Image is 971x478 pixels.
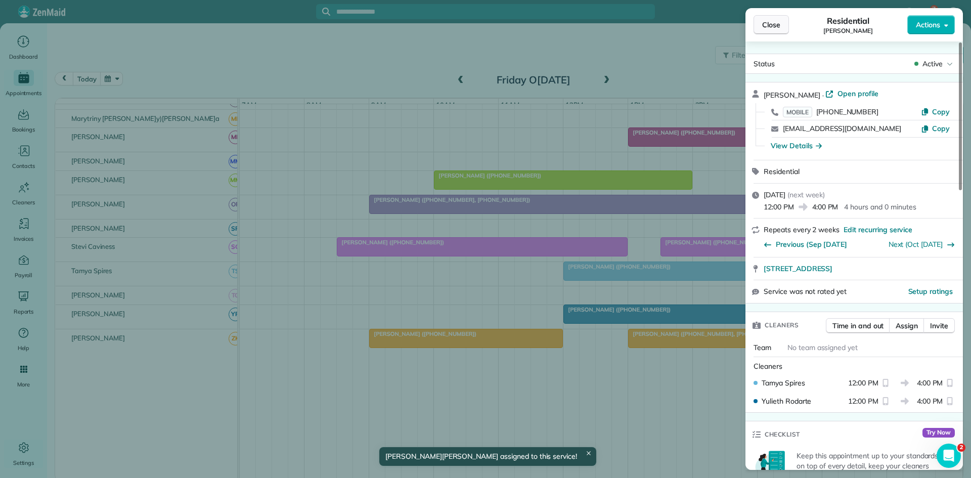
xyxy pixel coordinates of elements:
[922,59,943,69] span: Active
[754,15,789,34] button: Close
[825,89,878,99] a: Open profile
[762,378,805,388] span: Tamya Spires
[827,15,870,27] span: Residential
[889,240,943,249] a: Next (Oct [DATE]
[765,429,800,440] span: Checklist
[896,321,918,331] span: Assign
[908,286,953,296] button: Setup ratings
[379,447,596,466] div: [PERSON_NAME][PERSON_NAME] assigned to this service!
[764,202,794,212] span: 12:00 PM
[957,444,965,452] span: 2
[764,264,957,274] a: [STREET_ADDRESS]
[908,287,953,296] span: Setup ratings
[787,190,825,199] span: ( next week )
[923,318,955,333] button: Invite
[771,141,822,151] button: View Details
[820,91,826,99] span: ·
[932,107,950,116] span: Copy
[765,320,799,330] span: Cleaners
[764,264,832,274] span: [STREET_ADDRESS]
[921,107,950,117] button: Copy
[889,318,924,333] button: Assign
[917,378,943,388] span: 4:00 PM
[932,124,950,133] span: Copy
[762,396,811,406] span: Yulieth Rodarte
[848,396,878,406] span: 12:00 PM
[764,225,840,234] span: Repeats every 2 weeks
[776,239,847,249] span: Previous (Sep [DATE]
[764,167,800,176] span: Residential
[848,378,878,388] span: 12:00 PM
[917,396,943,406] span: 4:00 PM
[812,202,838,212] span: 4:00 PM
[816,107,878,116] span: [PHONE_NUMBER]
[783,124,901,133] a: [EMAIL_ADDRESS][DOMAIN_NAME]
[783,107,878,117] a: MOBILE[PHONE_NUMBER]
[937,444,961,468] iframe: Intercom live chat
[930,321,948,331] span: Invite
[844,225,912,235] span: Edit recurring service
[826,318,890,333] button: Time in and out
[762,20,780,30] span: Close
[764,190,785,199] span: [DATE]
[754,362,782,371] span: Cleaners
[921,123,950,134] button: Copy
[832,321,884,331] span: Time in and out
[916,20,940,30] span: Actions
[783,107,812,117] span: MOBILE
[764,239,847,249] button: Previous (Sep [DATE]
[889,239,955,249] button: Next (Oct [DATE]
[837,89,878,99] span: Open profile
[754,59,775,68] span: Status
[764,91,820,100] span: [PERSON_NAME]
[787,343,858,352] span: No team assigned yet
[754,343,771,352] span: Team
[844,202,916,212] p: 4 hours and 0 minutes
[922,428,955,438] span: Try Now
[823,27,873,35] span: [PERSON_NAME]
[764,286,847,297] span: Service was not rated yet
